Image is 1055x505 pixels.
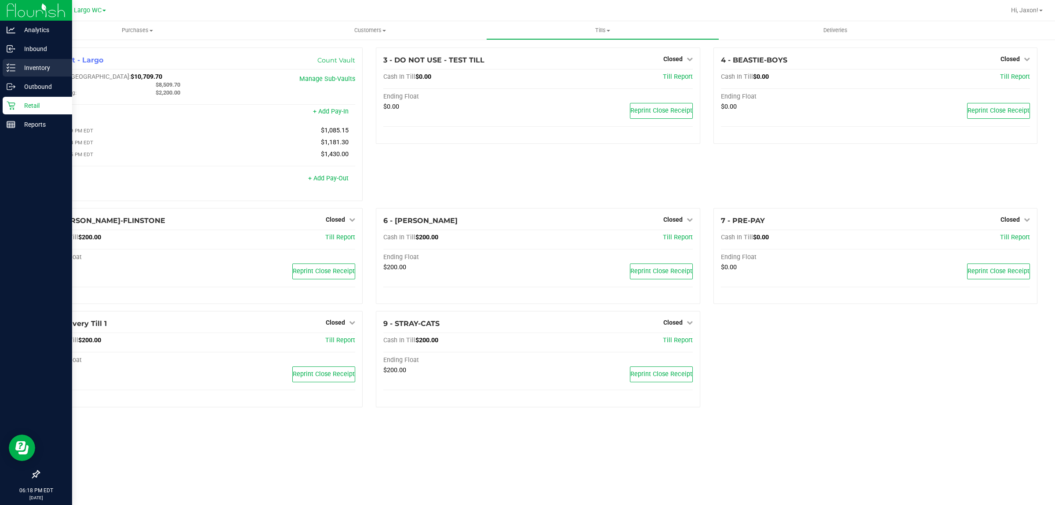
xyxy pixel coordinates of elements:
span: $0.00 [721,103,737,110]
button: Reprint Close Receipt [630,263,693,279]
p: Inventory [15,62,68,73]
inline-svg: Outbound [7,82,15,91]
span: Deliveries [811,26,859,34]
span: $200.00 [383,263,406,271]
p: Retail [15,100,68,111]
span: Cash In Till [383,73,415,81]
span: Closed [663,319,683,326]
span: Reprint Close Receipt [968,267,1030,275]
span: Closed [1000,216,1020,223]
p: [DATE] [4,494,68,501]
span: $10,709.70 [131,73,162,81]
div: Ending Float [383,93,538,101]
a: + Add Pay-Out [308,175,349,182]
span: Reprint Close Receipt [630,370,692,378]
a: Customers [254,21,486,40]
span: Reprint Close Receipt [293,267,355,275]
span: $0.00 [383,103,399,110]
a: Till Report [325,234,355,241]
inline-svg: Inbound [7,44,15,53]
span: Closed [326,216,345,223]
div: Ending Float [383,356,538,364]
span: 8 - Delivery Till 1 [46,319,107,328]
span: 3 - DO NOT USE - TEST TILL [383,56,484,64]
span: Cash In Till [383,337,415,344]
a: Till Report [663,337,693,344]
span: $0.00 [415,73,431,81]
span: $0.00 [753,234,769,241]
span: Closed [326,319,345,326]
span: $2,200.00 [156,89,180,96]
a: Count Vault [317,56,355,64]
span: Closed [663,216,683,223]
span: $200.00 [383,366,406,374]
a: Purchases [21,21,254,40]
inline-svg: Reports [7,120,15,129]
div: Ending Float [46,253,201,261]
span: Reprint Close Receipt [630,267,692,275]
span: $200.00 [78,337,101,344]
span: Customers [254,26,486,34]
p: Analytics [15,25,68,35]
a: Deliveries [719,21,952,40]
a: Till Report [663,73,693,81]
span: Cash In Till [721,234,753,241]
a: Till Report [663,234,693,241]
div: Ending Float [721,253,876,261]
span: Cash In Till [383,234,415,241]
a: Till Report [325,337,355,344]
button: Reprint Close Receipt [967,263,1030,279]
a: Tills [486,21,719,40]
span: 5 - [PERSON_NAME]-FLINSTONE [46,216,165,225]
span: 4 - BEASTIE-BOYS [721,56,787,64]
span: $1,181.30 [321,139,349,146]
span: $0.00 [753,73,769,81]
p: Outbound [15,81,68,92]
button: Reprint Close Receipt [967,103,1030,119]
span: Closed [1000,55,1020,62]
span: $8,509.70 [156,81,180,88]
span: Reprint Close Receipt [630,107,692,114]
div: Ending Float [46,356,201,364]
span: $200.00 [78,234,101,241]
span: 6 - [PERSON_NAME] [383,216,458,225]
span: $1,085.15 [321,127,349,134]
a: Till Report [1000,234,1030,241]
button: Reprint Close Receipt [630,366,693,382]
span: Cash In Till [721,73,753,81]
div: Ending Float [721,93,876,101]
span: Reprint Close Receipt [968,107,1030,114]
span: Largo WC [74,7,102,14]
span: Purchases [21,26,254,34]
span: $200.00 [415,234,438,241]
button: Reprint Close Receipt [292,366,355,382]
div: Pay-Outs [46,176,201,183]
span: Hi, Jaxon! [1011,7,1038,14]
div: Pay-Ins [46,109,201,117]
span: Closed [663,55,683,62]
a: + Add Pay-In [313,108,349,115]
span: $0.00 [721,263,737,271]
iframe: Resource center [9,435,35,461]
span: 1 - Vault - Largo [46,56,103,64]
p: 06:18 PM EDT [4,487,68,494]
inline-svg: Inventory [7,63,15,72]
span: $200.00 [415,337,438,344]
a: Manage Sub-Vaults [299,75,355,83]
p: Reports [15,119,68,130]
p: Inbound [15,44,68,54]
a: Till Report [1000,73,1030,81]
inline-svg: Analytics [7,26,15,34]
inline-svg: Retail [7,101,15,110]
span: Reprint Close Receipt [293,370,355,378]
button: Reprint Close Receipt [630,103,693,119]
span: 9 - STRAY-CATS [383,319,440,328]
span: Cash In [GEOGRAPHIC_DATA]: [46,73,131,81]
div: Ending Float [383,253,538,261]
span: Tills [487,26,718,34]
